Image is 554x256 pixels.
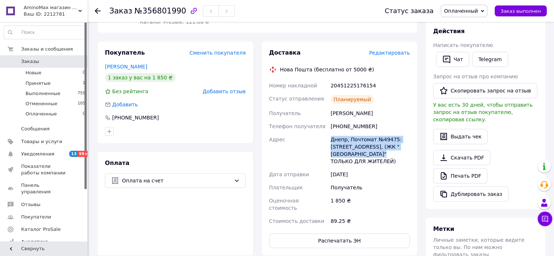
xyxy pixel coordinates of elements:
[203,88,245,94] span: Добавить отзыв
[83,80,85,87] span: 1
[83,111,85,117] span: 0
[69,151,78,157] span: 13
[269,198,299,211] span: Оценочная стоимость
[329,181,411,194] div: Получатель
[269,218,325,224] span: Стоимость доставки
[331,95,374,104] div: Планируемый
[78,151,90,157] span: 99+
[329,107,411,120] div: [PERSON_NAME]
[433,129,488,144] button: Выдать чек
[4,26,86,39] input: Поиск
[269,123,326,129] span: Телефон получателя
[269,83,317,88] span: Номер накладной
[78,90,85,97] span: 759
[269,172,309,177] span: Дата отправки
[433,42,493,48] span: Написать покупателю
[269,137,285,142] span: Адрес
[495,5,547,16] button: Заказ выполнен
[21,239,48,245] span: Аналитика
[105,64,147,70] a: [PERSON_NAME]
[83,70,85,76] span: 0
[329,133,411,168] div: Днепр, Почтомат №49475: [STREET_ADDRESS], (ЖК "[GEOGRAPHIC_DATA]" ТОЛЬКО ДЛЯ ЖИТЕЛЕЙ)
[21,201,40,208] span: Отзывы
[111,114,160,121] div: [PHONE_NUMBER]
[25,70,42,76] span: Новые
[269,49,301,56] span: Доставка
[269,233,410,248] button: Распечатать ЭН
[433,28,465,35] span: Действия
[21,138,62,145] span: Товары и услуги
[122,177,231,185] span: Оплата на счет
[433,74,518,79] span: Запрос на отзыв про компанию
[134,7,186,15] span: №356801990
[433,186,508,202] button: Дублировать заказ
[25,80,51,87] span: Принятые
[21,58,39,65] span: Заказы
[21,226,60,233] span: Каталог ProSale
[444,8,478,14] span: Оплаченный
[140,19,209,25] span: Каталог ProSale: 121.08 ₴
[105,73,176,82] div: 1 заказ у вас на 1 850 ₴
[112,102,138,107] span: Добавить
[24,11,87,17] div: Ваш ID: 2212781
[433,225,454,232] span: Метки
[112,88,148,94] span: Без рейтинга
[189,50,245,56] span: Сменить покупателя
[21,151,54,157] span: Уведомления
[95,7,101,15] div: Вернуться назад
[433,168,487,184] a: Печать PDF
[21,163,67,176] span: Показатели работы компании
[21,214,51,220] span: Покупатели
[329,168,411,181] div: [DATE]
[269,96,324,102] span: Статус отправления
[25,90,60,97] span: Выполненные
[500,8,541,14] span: Заказ выполнен
[278,66,376,73] div: Нова Пошта (бесплатно от 5000 ₴)
[369,50,410,56] span: Редактировать
[21,182,67,195] span: Панель управления
[436,52,469,67] button: Чат
[472,52,508,67] a: Telegram
[269,110,301,116] span: Получатель
[105,159,129,166] span: Оплата
[433,150,490,165] a: Скачать PDF
[433,102,533,122] span: У вас есть 30 дней, чтобы отправить запрос на отзыв покупателю, скопировав ссылку.
[269,185,303,190] span: Плательщик
[329,214,411,228] div: 89.25 ₴
[329,194,411,214] div: 1 850 ₴
[21,46,73,52] span: Заказы и сообщения
[25,111,57,117] span: Оплаченные
[21,126,50,132] span: Сообщения
[538,212,552,226] button: Чат с покупателем
[78,101,85,107] span: 105
[24,4,78,11] span: AminoMax магазин спортивного харчування
[433,83,537,98] button: Скопировать запрос на отзыв
[385,7,433,15] div: Статус заказа
[25,101,57,107] span: Отмененные
[329,120,411,133] div: [PHONE_NUMBER]
[105,49,145,56] span: Покупатель
[109,7,132,15] span: Заказ
[329,79,411,92] div: 20451225176154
